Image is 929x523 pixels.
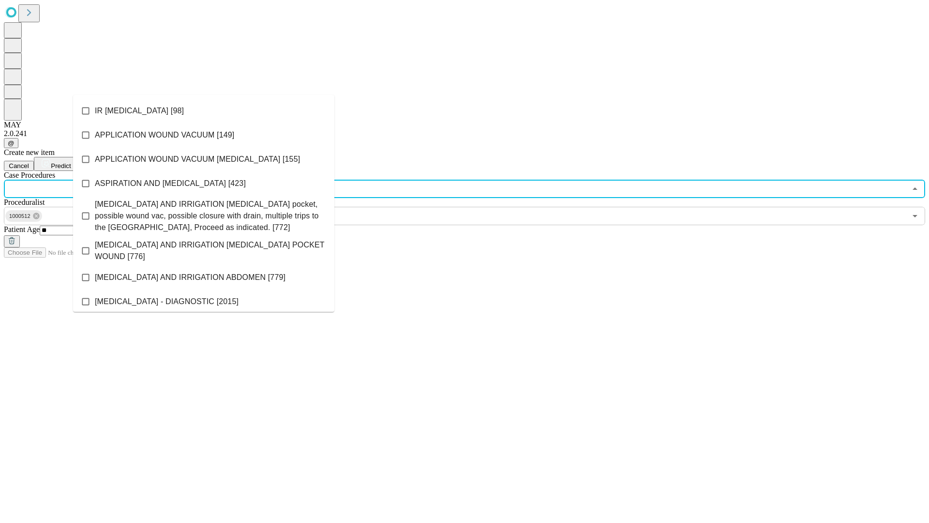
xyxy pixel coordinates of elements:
span: [MEDICAL_DATA] - DIAGNOSTIC [2015] [95,296,239,308]
button: @ [4,138,18,148]
button: Close [908,182,922,196]
span: Create new item [4,148,55,156]
span: [MEDICAL_DATA] AND IRRIGATION [MEDICAL_DATA] pocket, possible wound vac, possible closure with dr... [95,199,327,233]
span: @ [8,139,15,147]
span: Predict [51,162,71,169]
button: Open [908,209,922,223]
span: [MEDICAL_DATA] AND IRRIGATION ABDOMEN [779] [95,272,285,283]
button: Cancel [4,161,34,171]
span: [MEDICAL_DATA] AND IRRIGATION [MEDICAL_DATA] POCKET WOUND [776] [95,239,327,262]
div: 1000512 [5,210,42,222]
span: ASPIRATION AND [MEDICAL_DATA] [423] [95,178,246,189]
button: Predict [34,157,78,171]
span: Patient Age [4,225,40,233]
span: Cancel [9,162,29,169]
span: 1000512 [5,211,34,222]
span: IR [MEDICAL_DATA] [98] [95,105,184,117]
div: 2.0.241 [4,129,925,138]
div: MAY [4,121,925,129]
span: APPLICATION WOUND VACUUM [149] [95,129,234,141]
span: APPLICATION WOUND VACUUM [MEDICAL_DATA] [155] [95,154,300,165]
span: Scheduled Procedure [4,171,55,179]
span: Proceduralist [4,198,45,206]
